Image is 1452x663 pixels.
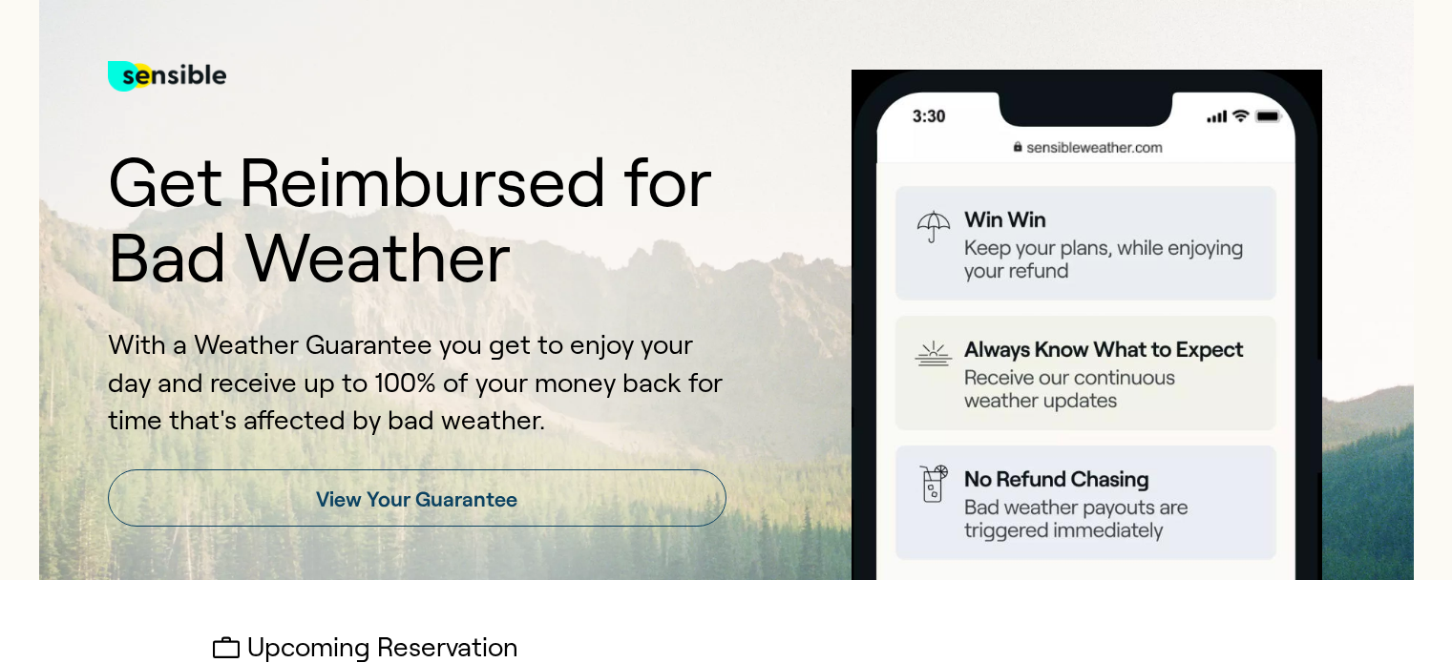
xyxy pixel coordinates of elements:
img: test for bg [108,38,226,114]
a: View Your Guarantee [108,469,726,527]
p: With a Weather Guarantee you get to enjoy your day and receive up to 100% of your money back for ... [108,326,726,439]
h1: Get Reimbursed for Bad Weather [108,145,726,296]
img: Product box [830,70,1345,580]
h2: Upcoming Reservation [213,633,1240,663]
